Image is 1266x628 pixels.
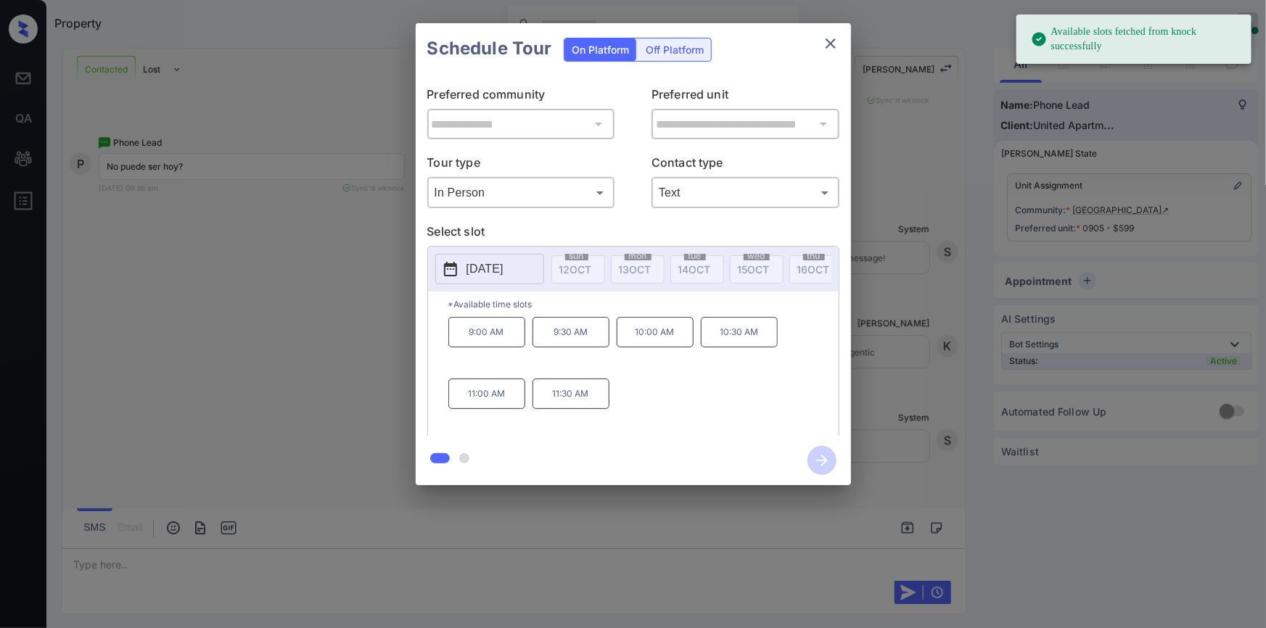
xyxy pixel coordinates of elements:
p: *Available time slots [448,292,839,317]
p: 9:00 AM [448,317,525,347]
div: In Person [431,181,612,204]
p: Select slot [427,223,839,246]
p: Preferred unit [652,86,839,109]
p: 11:30 AM [533,379,609,409]
p: Preferred community [427,86,615,109]
button: close [816,29,845,58]
p: Tour type [427,154,615,177]
button: btn-next [799,442,845,479]
div: Available slots fetched from knock successfully [1031,19,1240,59]
p: 10:30 AM [701,317,778,347]
div: On Platform [564,38,636,61]
div: Text [655,181,836,204]
p: 11:00 AM [448,379,525,409]
p: 10:00 AM [617,317,694,347]
p: Contact type [652,154,839,177]
p: 9:30 AM [533,317,609,347]
div: Off Platform [638,38,711,61]
h2: Schedule Tour [416,23,564,74]
button: [DATE] [435,254,544,284]
p: [DATE] [466,260,503,278]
